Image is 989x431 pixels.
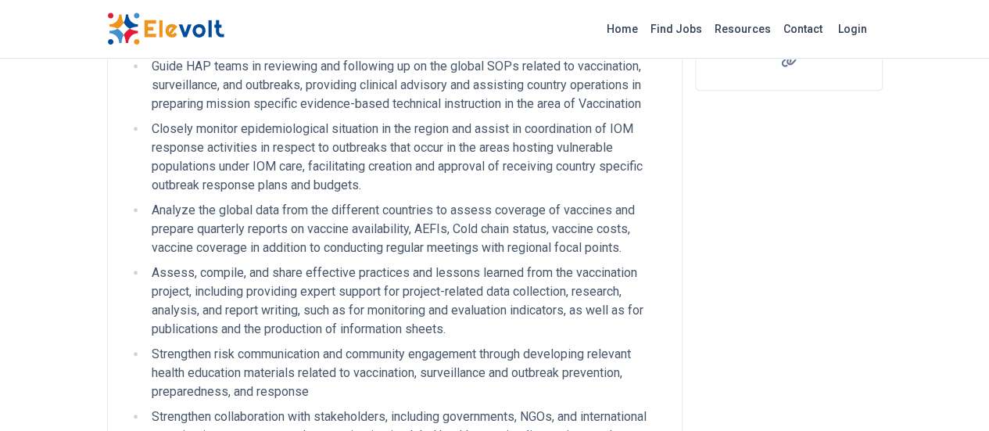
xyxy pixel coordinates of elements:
[147,201,663,257] li: Analyze the global data from the different countries to assess coverage of vaccines and prepare q...
[107,13,224,45] img: Elevolt
[147,120,663,195] li: Closely monitor epidemiological situation in the region and assist in coordination of IOM respons...
[147,264,663,339] li: Assess, compile, and share effective practices and lessons learned from the vaccination project, ...
[600,16,644,41] a: Home
[777,16,829,41] a: Contact
[147,345,663,401] li: Strengthen risk communication and community engagement through developing relevant health educati...
[911,356,989,431] iframe: Chat Widget
[644,16,708,41] a: Find Jobs
[829,13,876,45] a: Login
[147,57,663,113] li: Guide HAP teams in reviewing and following up on the global SOPs related to vaccination, surveill...
[708,16,777,41] a: Resources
